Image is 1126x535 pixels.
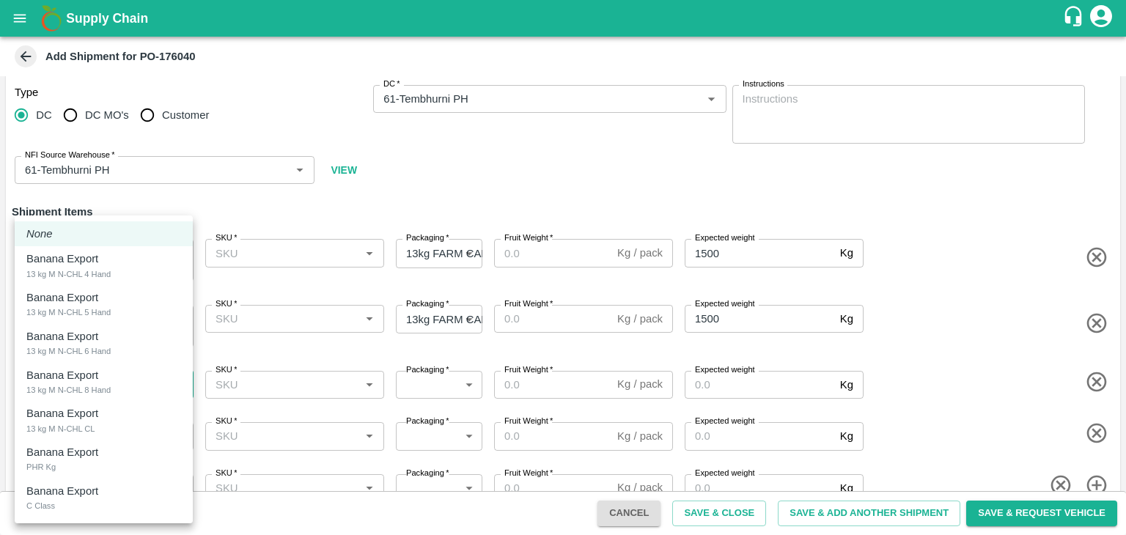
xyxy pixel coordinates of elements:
[26,483,98,499] p: Banana Export
[26,422,95,435] div: 13 kg M N-CHL CL
[26,499,55,512] div: C Class
[26,405,98,421] p: Banana Export
[26,226,53,242] em: None
[26,383,111,396] div: 13 kg M N-CHL 8 Hand
[26,328,98,344] p: Banana Export
[26,267,111,281] div: 13 kg M N-CHL 4 Hand
[26,289,98,306] p: Banana Export
[26,444,98,460] p: Banana Export
[26,306,111,319] div: 13 kg M N-CHL 5 Hand
[26,367,98,383] p: Banana Export
[26,251,98,267] p: Banana Export
[26,460,56,473] div: PHR Kg
[26,344,111,358] div: 13 kg M N-CHL 6 Hand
